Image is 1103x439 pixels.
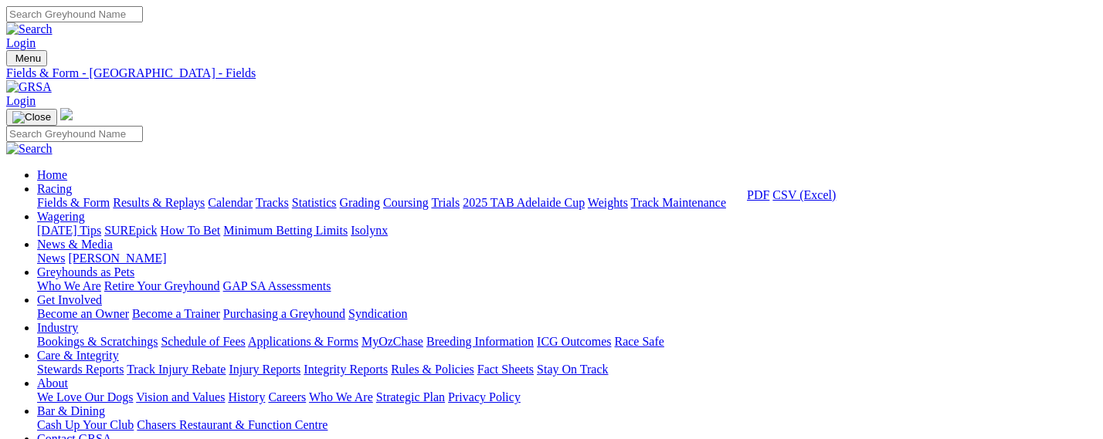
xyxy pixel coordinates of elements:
[6,109,57,126] button: Toggle navigation
[614,335,663,348] a: Race Safe
[37,307,1097,321] div: Get Involved
[37,335,158,348] a: Bookings & Scratchings
[228,390,265,404] a: History
[6,66,1097,80] a: Fields & Form - [GEOGRAPHIC_DATA] - Fields
[631,196,726,209] a: Track Maintenance
[37,418,134,431] a: Cash Up Your Club
[304,363,388,376] a: Integrity Reports
[37,390,1097,404] div: About
[537,335,611,348] a: ICG Outcomes
[37,390,133,404] a: We Love Our Dogs
[37,224,1097,238] div: Wagering
[383,196,429,209] a: Coursing
[37,335,1097,349] div: Industry
[104,279,220,292] a: Retire Your Greyhound
[426,335,534,348] a: Breeding Information
[477,363,534,376] a: Fact Sheets
[161,224,221,237] a: How To Bet
[223,279,331,292] a: GAP SA Assessments
[448,390,521,404] a: Privacy Policy
[37,252,65,265] a: News
[37,210,85,223] a: Wagering
[747,188,769,201] a: PDF
[37,377,68,390] a: About
[37,307,129,320] a: Become an Owner
[132,307,220,320] a: Become a Trainer
[136,390,225,404] a: Vision and Values
[208,196,253,209] a: Calendar
[60,108,73,120] img: logo-grsa-white.png
[37,404,105,417] a: Bar & Dining
[361,335,423,348] a: MyOzChase
[37,279,101,292] a: Who We Are
[37,363,1097,377] div: Care & Integrity
[340,196,380,209] a: Grading
[37,238,113,251] a: News & Media
[351,224,388,237] a: Isolynx
[6,142,53,156] img: Search
[256,196,289,209] a: Tracks
[37,293,102,306] a: Get Involved
[12,111,51,123] img: Close
[37,321,78,334] a: Industry
[104,224,157,237] a: SUREpick
[747,188,836,202] div: Download
[292,196,337,209] a: Statistics
[37,349,119,362] a: Care & Integrity
[223,307,345,320] a: Purchasing a Greyhound
[127,363,226,376] a: Track Injury Rebate
[6,50,47,66] button: Toggle navigation
[537,363,608,376] a: Stay On Track
[37,224,101,237] a: [DATE] Tips
[37,196,1097,210] div: Racing
[6,94,36,107] a: Login
[6,80,52,94] img: GRSA
[309,390,373,404] a: Who We Are
[15,52,41,64] span: Menu
[37,182,72,195] a: Racing
[431,196,460,209] a: Trials
[6,22,53,36] img: Search
[6,6,143,22] input: Search
[6,36,36,49] a: Login
[37,279,1097,293] div: Greyhounds as Pets
[391,363,474,376] a: Rules & Policies
[268,390,306,404] a: Careers
[463,196,585,209] a: 2025 TAB Adelaide Cup
[161,335,245,348] a: Schedule of Fees
[348,307,407,320] a: Syndication
[37,363,124,376] a: Stewards Reports
[6,126,143,142] input: Search
[37,418,1097,432] div: Bar & Dining
[772,188,836,201] a: CSV (Excel)
[376,390,445,404] a: Strategic Plan
[37,265,134,279] a: Greyhounds as Pets
[37,168,67,181] a: Home
[229,363,300,376] a: Injury Reports
[113,196,205,209] a: Results & Replays
[37,252,1097,265] div: News & Media
[223,224,348,237] a: Minimum Betting Limits
[37,196,110,209] a: Fields & Form
[68,252,166,265] a: [PERSON_NAME]
[588,196,628,209] a: Weights
[137,418,328,431] a: Chasers Restaurant & Function Centre
[248,335,358,348] a: Applications & Forms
